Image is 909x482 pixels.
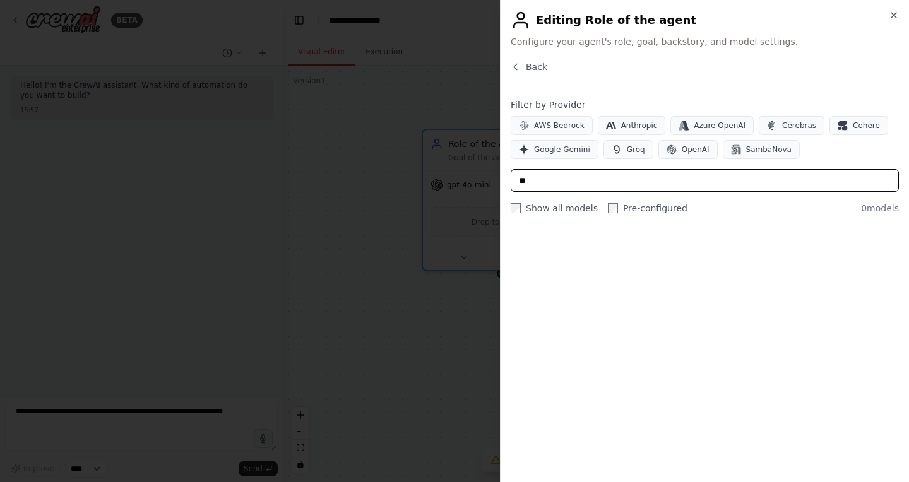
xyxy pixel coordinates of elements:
[534,144,590,155] span: Google Gemini
[511,202,598,215] label: Show all models
[658,140,718,159] button: OpenAI
[534,120,585,131] span: AWS Bedrock
[608,203,618,213] input: Pre-configured
[511,61,547,73] button: Back
[511,35,899,48] span: Configure your agent's role, goal, backstory, and model settings.
[621,120,658,131] span: Anthropic
[782,120,816,131] span: Cerebras
[682,144,710,155] span: OpenAI
[694,120,746,131] span: Azure OpenAI
[511,10,899,30] h2: Editing Role of the agent
[511,203,521,213] input: Show all models
[511,98,899,111] h4: Filter by Provider
[670,116,754,135] button: Azure OpenAI
[759,116,824,135] button: Cerebras
[723,140,800,159] button: SambaNova
[746,144,792,155] span: SambaNova
[511,140,598,159] button: Google Gemini
[853,120,880,131] span: Cohere
[511,116,593,135] button: AWS Bedrock
[829,116,888,135] button: Cohere
[627,144,645,155] span: Groq
[861,202,899,215] span: 0 models
[608,202,687,215] label: Pre-configured
[526,61,547,73] span: Back
[603,140,653,159] button: Groq
[598,116,666,135] button: Anthropic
